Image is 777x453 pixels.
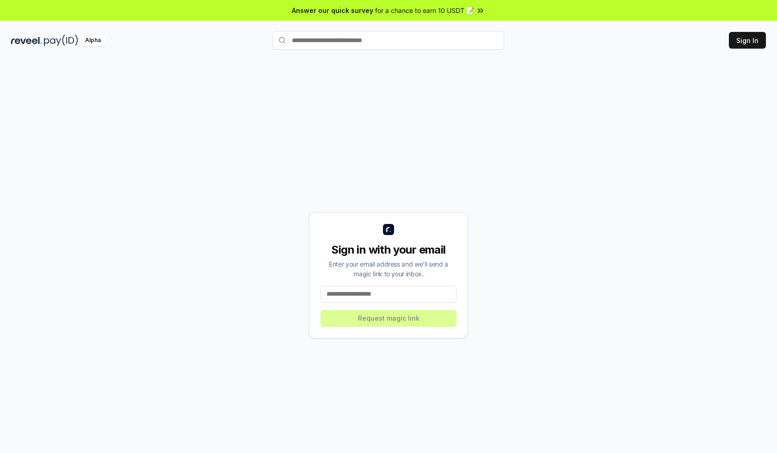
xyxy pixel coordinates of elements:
[44,35,78,46] img: pay_id
[321,259,456,279] div: Enter your email address and we’ll send a magic link to your inbox.
[292,6,373,15] span: Answer our quick survey
[383,224,394,235] img: logo_small
[321,242,456,257] div: Sign in with your email
[729,32,766,49] button: Sign In
[11,35,42,46] img: reveel_dark
[80,35,106,46] div: Alpha
[375,6,474,15] span: for a chance to earn 10 USDT 📝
